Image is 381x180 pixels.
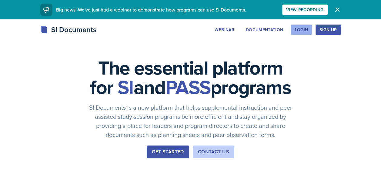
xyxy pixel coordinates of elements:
[152,148,184,155] div: Get Started
[215,27,234,32] div: Webinar
[193,145,234,158] button: Contact Us
[286,7,324,12] div: View Recording
[147,145,189,158] button: Get Started
[246,27,283,32] div: Documentation
[319,27,337,32] div: Sign Up
[316,25,341,35] button: Sign Up
[282,5,328,15] button: View Recording
[295,27,308,32] div: Login
[198,148,229,155] div: Contact Us
[291,25,312,35] button: Login
[211,25,238,35] button: Webinar
[40,24,96,35] div: SI Documents
[56,6,246,13] span: Big news! We've just had a webinar to demonstrate how programs can use SI Documents.
[242,25,287,35] button: Documentation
